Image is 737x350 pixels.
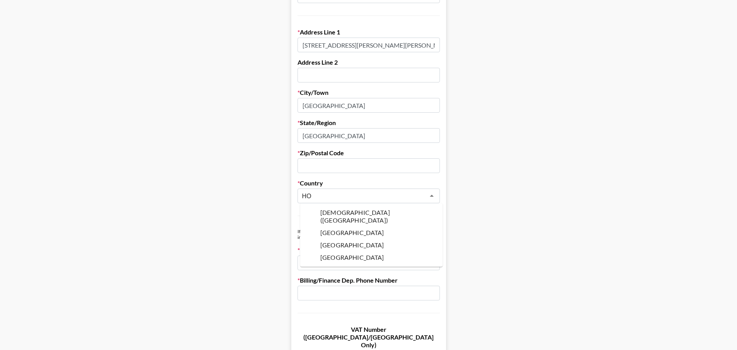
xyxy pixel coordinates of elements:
[298,326,440,349] label: VAT Number ([GEOGRAPHIC_DATA]/[GEOGRAPHIC_DATA] Only)
[298,149,440,157] label: Zip/Postal Code
[298,179,440,187] label: Country
[300,206,443,226] li: [DEMOGRAPHIC_DATA] ([GEOGRAPHIC_DATA])
[426,190,437,201] button: Close
[298,89,440,96] label: City/Town
[298,119,440,127] label: State/Region
[300,239,443,251] li: [GEOGRAPHIC_DATA]
[298,246,440,254] label: Billing/Finance Dep. Email
[298,58,440,66] label: Address Line 2
[298,228,440,240] div: If you don't have a billing department, enter your own info below instead.
[300,251,443,264] li: [GEOGRAPHIC_DATA]
[298,276,440,284] label: Billing/Finance Dep. Phone Number
[300,226,443,239] li: [GEOGRAPHIC_DATA]
[298,28,440,36] label: Address Line 1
